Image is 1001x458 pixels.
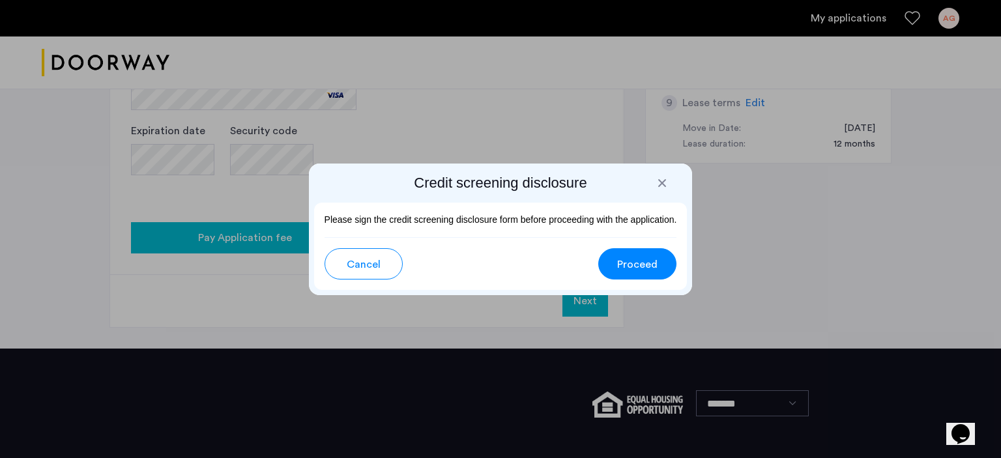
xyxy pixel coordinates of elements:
[314,174,688,192] h2: Credit screening disclosure
[325,213,677,227] p: Please sign the credit screening disclosure form before proceeding with the application.
[347,257,381,272] span: Cancel
[598,248,676,279] button: button
[946,406,988,445] iframe: chat widget
[325,248,403,279] button: button
[617,257,658,272] span: Proceed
